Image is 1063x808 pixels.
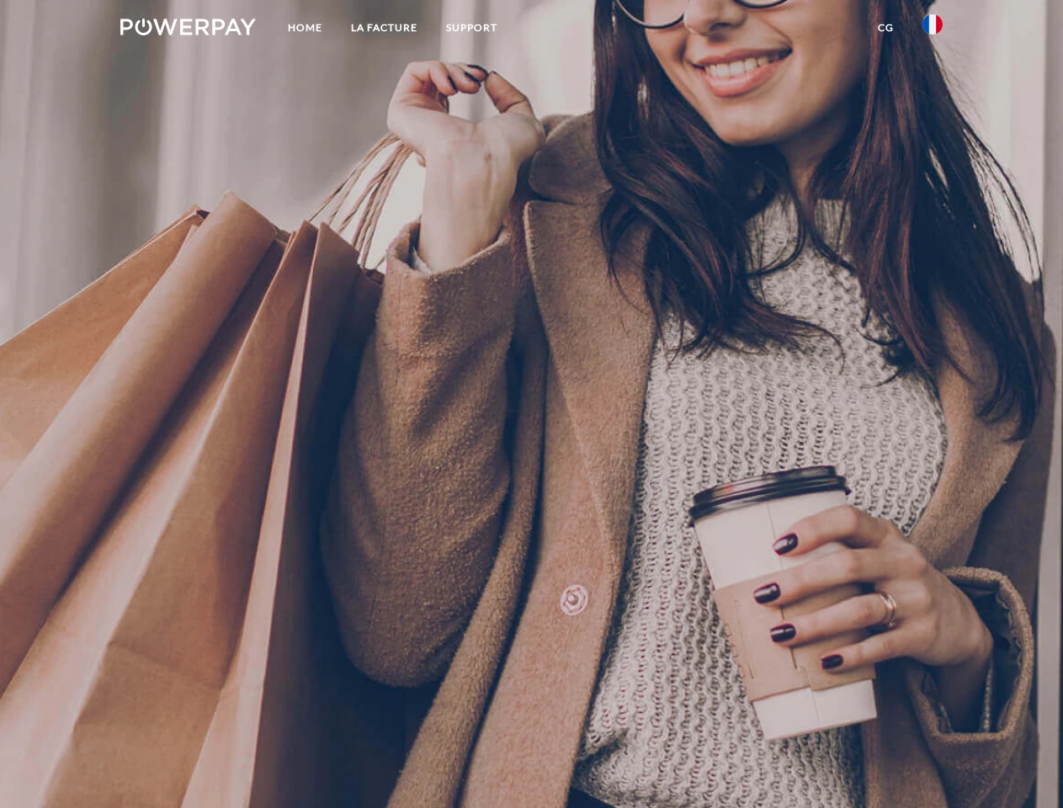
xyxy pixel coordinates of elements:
[274,13,337,43] a: Home
[864,13,908,43] a: CG
[922,14,943,35] img: fr
[337,13,432,43] a: LA FACTURE
[120,19,256,35] img: logo-powerpay-white.svg
[432,13,512,43] a: Support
